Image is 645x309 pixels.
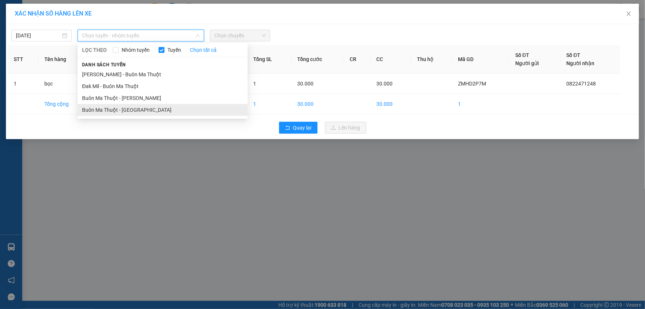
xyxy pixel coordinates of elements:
span: 1 [253,81,256,87]
span: rollback [285,125,290,131]
span: ZMHD2P7M [458,81,486,87]
td: 1 [452,94,509,114]
span: 30.000 [377,81,393,87]
th: Thu hộ [411,45,452,74]
th: Tổng cước [291,45,344,74]
span: Chọn chuyến [214,30,266,41]
td: Tổng cộng [38,94,91,114]
span: close [626,11,632,17]
span: Quay lại [293,124,312,132]
span: 0822471248 [567,81,596,87]
span: XÁC NHẬN SỐ HÀNG LÊN XE [15,10,92,17]
span: Nhóm tuyến [119,46,153,54]
span: Tuyến [164,46,184,54]
span: Người nhận [567,60,595,66]
span: 30.000 [297,81,313,87]
th: Tên hàng [38,45,91,74]
th: Mã GD [452,45,509,74]
button: rollbackQuay lại [279,122,318,134]
span: Số ĐT [515,52,529,58]
td: 30.000 [291,94,344,114]
li: Buôn Ma Thuột - [PERSON_NAME] [78,92,248,104]
td: bọc [38,74,91,94]
li: [PERSON_NAME] - Buôn Ma Thuột [78,68,248,80]
td: 1 [8,74,38,94]
button: Close [618,4,639,24]
button: uploadLên hàng [325,122,366,134]
span: Danh sách tuyến [78,61,130,68]
span: Số ĐT [567,52,581,58]
td: 1 [247,94,291,114]
a: Chọn tất cả [190,46,217,54]
li: Đak Mil - Buôn Ma Thuột [78,80,248,92]
span: LỌC THEO [82,46,107,54]
td: 30.000 [371,94,411,114]
th: CC [371,45,411,74]
span: down [196,33,200,38]
input: 11/10/2025 [16,31,61,40]
th: CR [344,45,371,74]
span: Người gửi [515,60,539,66]
th: STT [8,45,38,74]
th: Tổng SL [247,45,291,74]
span: Chọn tuyến - nhóm tuyến [82,30,200,41]
li: Buôn Ma Thuột - [GEOGRAPHIC_DATA] [78,104,248,116]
